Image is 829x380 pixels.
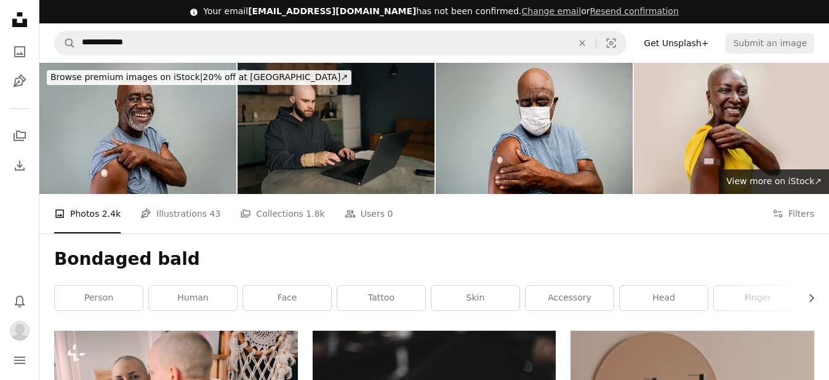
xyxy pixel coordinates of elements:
span: Browse premium images on iStock | [50,72,202,82]
a: Photos [7,39,32,64]
a: Home — Unsplash [7,7,32,34]
a: Users 0 [345,194,393,233]
span: [EMAIL_ADDRESS][DOMAIN_NAME] [248,6,416,16]
button: Visual search [596,31,626,55]
form: Find visuals sitewide [54,31,627,55]
span: or [521,6,678,16]
img: Senior man showing the vaccinated arm at gray background [436,63,633,194]
a: face [243,286,331,310]
div: 20% off at [GEOGRAPHIC_DATA] ↗ [47,70,351,85]
img: Concentrated freelancer male with wrist pain wearing orthopedic brace remote working on laptop co... [238,63,435,194]
button: Filters [772,194,814,233]
span: View more on iStock ↗ [726,176,822,186]
a: Collections [7,124,32,148]
span: 1.8k [306,207,324,220]
a: Collections 1.8k [240,194,324,233]
button: Menu [7,348,32,373]
div: Your email has not been confirmed. [203,6,679,18]
a: person [55,286,143,310]
button: Resend confirmation [590,6,678,18]
button: Search Unsplash [55,31,76,55]
a: human [149,286,237,310]
button: Submit an image [726,33,814,53]
img: Avatar of user Benedek Tihanyi [10,321,30,341]
a: Illustrations [7,69,32,94]
span: 0 [387,207,393,220]
img: Portrait of senior man showing the vaccinated arm at gray background [39,63,236,194]
a: View more on iStock↗ [719,169,829,194]
a: skin [431,286,519,310]
a: Illustrations 43 [140,194,220,233]
button: Notifications [7,289,32,313]
a: Download History [7,153,32,178]
a: Browse premium images on iStock|20% off at [GEOGRAPHIC_DATA]↗ [39,63,359,92]
a: Change email [521,6,581,16]
h1: Bondaged bald [54,248,814,270]
a: Get Unsplash+ [636,33,716,53]
a: head [620,286,708,310]
button: Profile [7,318,32,343]
span: 43 [210,207,221,220]
a: tattoo [337,286,425,310]
button: Clear [569,31,596,55]
a: accessory [526,286,614,310]
button: scroll list to the right [800,286,814,310]
a: finger [714,286,802,310]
